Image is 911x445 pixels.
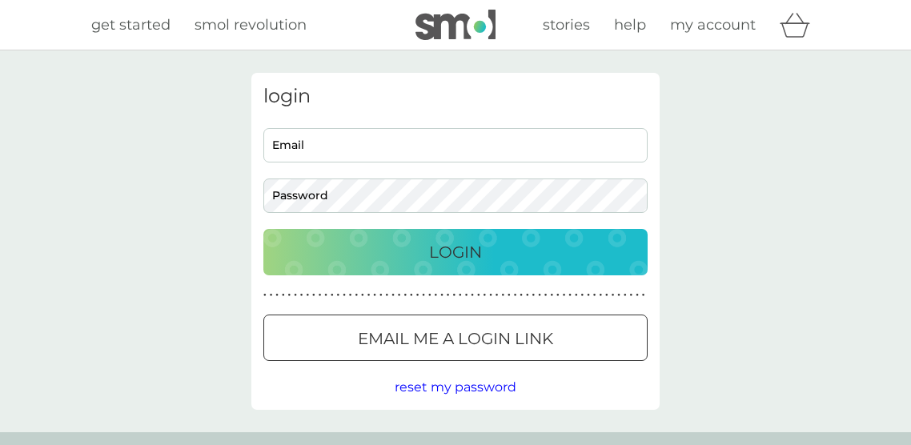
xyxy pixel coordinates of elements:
p: ● [398,291,401,299]
p: ● [391,291,395,299]
p: ● [501,291,504,299]
span: stories [543,16,590,34]
span: get started [91,16,171,34]
p: ● [367,291,371,299]
p: ● [435,291,438,299]
p: ● [630,291,633,299]
p: ● [459,291,462,299]
span: help [614,16,646,34]
p: ● [447,291,450,299]
button: Login [263,229,648,275]
p: ● [386,291,389,299]
p: ● [379,291,383,299]
p: ● [484,291,487,299]
p: ● [568,291,572,299]
p: ● [452,291,456,299]
p: ● [410,291,413,299]
p: ● [331,291,334,299]
p: ● [538,291,541,299]
p: ● [373,291,376,299]
button: Email me a login link [263,315,648,361]
a: stories [543,14,590,37]
p: ● [563,291,566,299]
p: ● [612,291,615,299]
p: ● [465,291,468,299]
p: ● [514,291,517,299]
p: ● [477,291,480,299]
p: ● [617,291,620,299]
p: ● [471,291,474,299]
p: ● [581,291,584,299]
button: reset my password [395,377,516,398]
p: ● [544,291,548,299]
p: ● [263,291,267,299]
p: ● [642,291,645,299]
a: my account [670,14,756,37]
p: ● [550,291,553,299]
a: help [614,14,646,37]
p: ● [288,291,291,299]
span: smol revolution [195,16,307,34]
p: ● [556,291,560,299]
p: ● [361,291,364,299]
span: my account [670,16,756,34]
p: ● [496,291,499,299]
p: ● [508,291,511,299]
p: ● [587,291,590,299]
p: ● [306,291,309,299]
p: ● [275,291,279,299]
p: ● [593,291,596,299]
h3: login [263,85,648,108]
a: smol revolution [195,14,307,37]
p: ● [422,291,425,299]
p: ● [416,291,419,299]
img: smol [415,10,496,40]
p: ● [349,291,352,299]
p: ● [489,291,492,299]
p: ● [532,291,536,299]
p: ● [605,291,608,299]
p: ● [294,291,297,299]
p: ● [343,291,346,299]
p: ● [428,291,431,299]
div: basket [780,9,820,41]
p: ● [440,291,443,299]
p: ● [575,291,578,299]
p: ● [526,291,529,299]
p: ● [300,291,303,299]
p: ● [319,291,322,299]
p: ● [355,291,358,299]
p: ● [270,291,273,299]
p: ● [599,291,602,299]
p: ● [636,291,639,299]
p: ● [312,291,315,299]
p: ● [520,291,523,299]
p: ● [324,291,327,299]
a: get started [91,14,171,37]
p: ● [282,291,285,299]
p: Login [429,239,482,265]
span: reset my password [395,379,516,395]
p: ● [403,291,407,299]
p: Email me a login link [358,326,553,351]
p: ● [337,291,340,299]
p: ● [624,291,627,299]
